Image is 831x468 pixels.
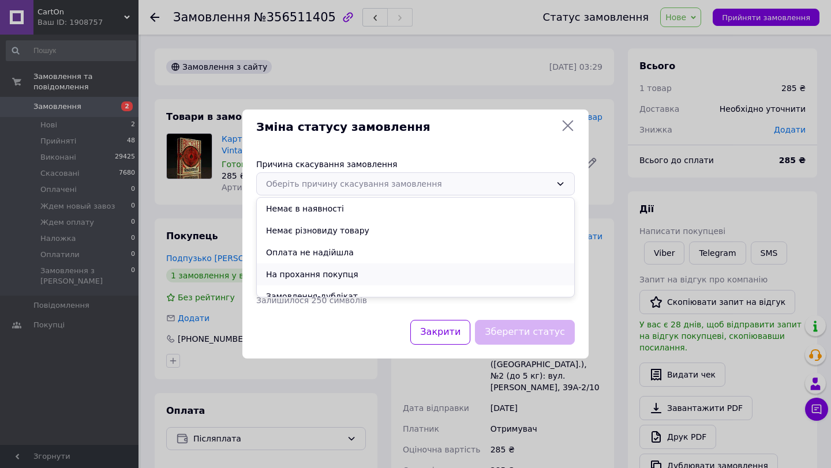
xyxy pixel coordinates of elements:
[257,220,574,241] li: Немає різновиду товару
[266,178,551,190] div: Оберіть причину скасування замовлення
[257,285,574,307] li: Замовлення-дублікат
[257,263,574,285] li: На прохання покупця
[257,241,574,263] li: Оплата не надійшла
[257,198,574,220] li: Немає в наявності
[410,320,470,345] button: Закрити
[256,119,556,135] span: Зміна статусу замовлення
[256,296,367,305] span: Залишилося 250 символів
[256,158,575,170] div: Причина скасування замовлення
